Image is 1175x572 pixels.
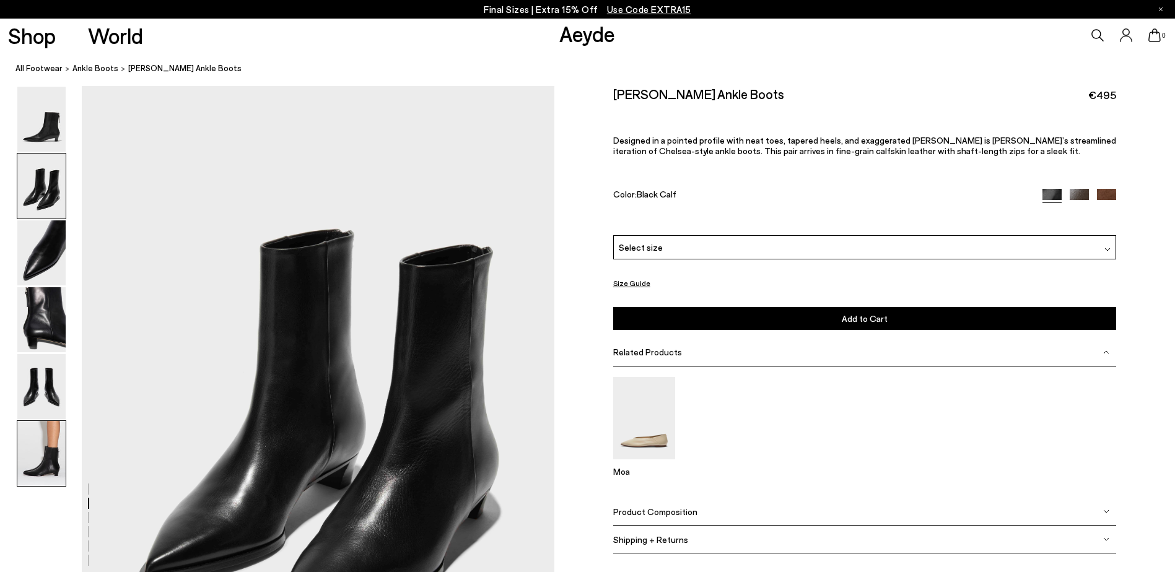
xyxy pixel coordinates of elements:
span: Product Composition [613,506,697,517]
span: Related Products [613,347,682,357]
img: Harriet Pointed Ankle Boots - Image 1 [17,87,66,152]
span: Add to Cart [842,313,888,324]
img: svg%3E [1103,536,1109,542]
img: svg%3E [1103,349,1109,355]
img: Harriet Pointed Ankle Boots - Image 3 [17,220,66,285]
span: Shipping + Returns [613,534,688,545]
p: Designed in a pointed profile with neat toes, tapered heels, and exaggerated [PERSON_NAME] is [PE... [613,135,1117,156]
img: Moa Pointed-Toe Flats [613,377,675,459]
div: Color: [613,189,1026,203]
span: Select size [619,241,663,254]
a: World [88,25,143,46]
img: Harriet Pointed Ankle Boots - Image 5 [17,354,66,419]
h2: [PERSON_NAME] Ankle Boots [613,86,784,102]
span: €495 [1088,87,1116,103]
a: Shop [8,25,56,46]
p: Final Sizes | Extra 15% Off [484,2,691,17]
button: Add to Cart [613,307,1117,330]
img: Harriet Pointed Ankle Boots - Image 6 [17,421,66,486]
a: All Footwear [15,62,63,75]
img: Harriet Pointed Ankle Boots - Image 4 [17,287,66,352]
nav: breadcrumb [15,52,1175,86]
span: Navigate to /collections/ss25-final-sizes [607,4,691,15]
p: Moa [613,466,675,477]
a: Moa Pointed-Toe Flats Moa [613,451,675,477]
span: 0 [1161,32,1167,39]
button: Size Guide [613,275,650,291]
span: [PERSON_NAME] Ankle Boots [128,62,242,75]
a: 0 [1148,28,1161,42]
span: Black Calf [637,189,676,199]
span: Ankle Boots [72,63,118,73]
img: svg%3E [1103,508,1109,514]
a: Aeyde [559,20,615,46]
img: Harriet Pointed Ankle Boots - Image 2 [17,154,66,219]
a: Ankle Boots [72,62,118,75]
img: svg%3E [1104,246,1111,253]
